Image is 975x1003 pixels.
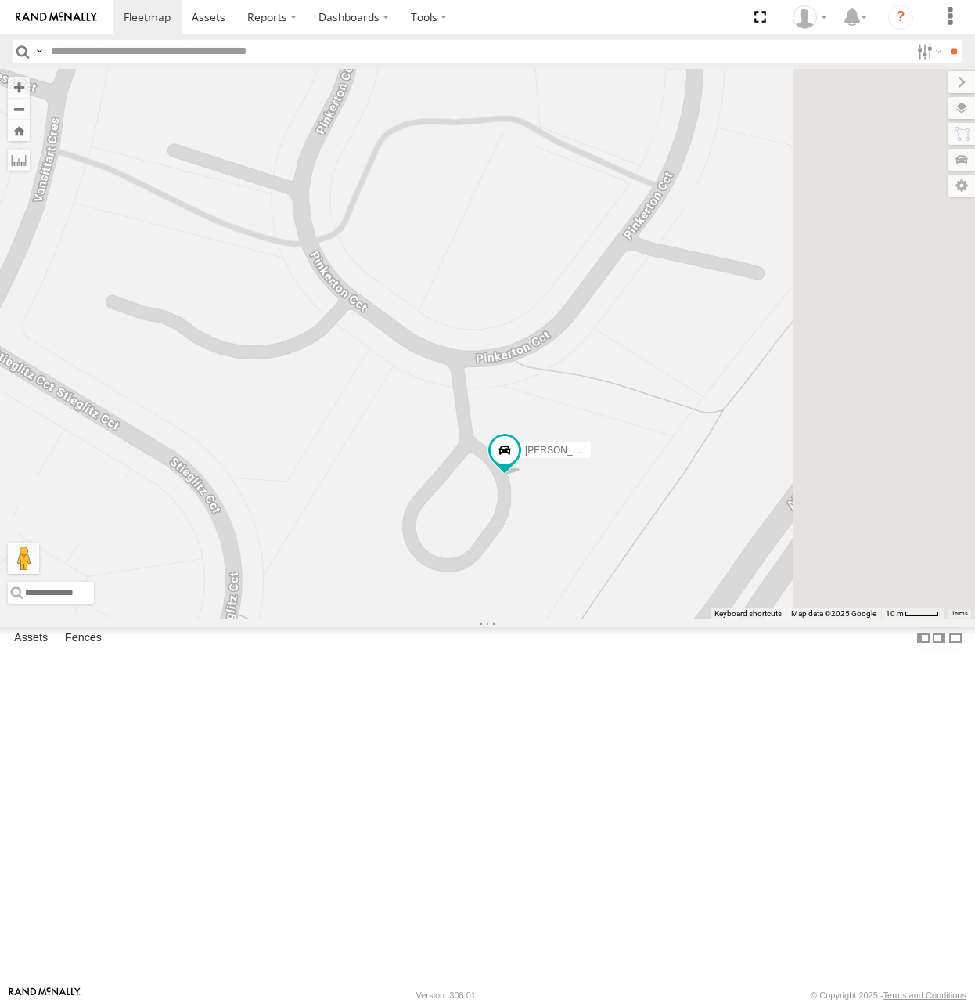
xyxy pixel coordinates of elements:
[948,627,963,650] label: Hide Summary Table
[911,40,944,63] label: Search Filter Options
[883,990,966,1000] a: Terms and Conditions
[931,627,947,650] label: Dock Summary Table to the Right
[888,5,913,30] i: ?
[791,609,876,618] span: Map data ©2025 Google
[787,5,833,29] div: Helen Mason
[8,149,30,171] label: Measure
[881,608,944,619] button: Map scale: 10 m per 41 pixels
[886,609,904,618] span: 10 m
[8,77,30,98] button: Zoom in
[714,608,782,619] button: Keyboard shortcuts
[948,175,975,197] label: Map Settings
[16,12,97,23] img: rand-logo.svg
[57,628,110,650] label: Fences
[9,987,81,1003] a: Visit our Website
[8,543,39,574] button: Drag Pegman onto the map to open Street View
[811,990,966,1000] div: © Copyright 2025 -
[6,628,56,650] label: Assets
[8,98,30,120] button: Zoom out
[525,446,603,456] span: [PERSON_NAME]
[952,610,968,616] a: Terms (opens in new tab)
[8,120,30,141] button: Zoom Home
[416,990,476,1000] div: Version: 308.01
[33,40,45,63] label: Search Query
[916,627,931,650] label: Dock Summary Table to the Left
